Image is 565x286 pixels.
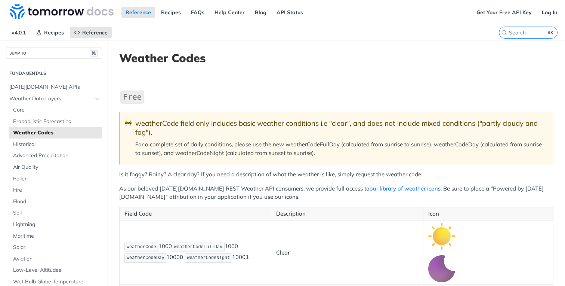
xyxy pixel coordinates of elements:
[13,267,100,274] span: Low-Level Altitudes
[472,7,536,18] a: Get Your Free API Key
[272,7,307,18] a: API Status
[246,253,249,261] strong: 1
[127,255,164,261] span: weatherCodeDay
[13,244,100,251] span: Solar
[13,221,100,228] span: Lightning
[9,253,102,265] a: Aviation
[6,93,102,104] a: Weather Data LayersHide subpages for Weather Data Layers
[121,7,155,18] a: Reference
[428,255,455,282] img: clear_night
[9,83,100,91] span: [DATE][DOMAIN_NAME] APIs
[119,185,553,201] p: As our beloved [DATE][DOMAIN_NAME] REST Weather API consumers, we provide full access to . Be sur...
[9,150,102,161] a: Advanced Precipitation
[13,232,100,240] span: Maritime
[13,141,100,148] span: Historical
[9,207,102,219] a: Soil
[135,119,546,137] div: weatherCode field only includes basic weather conditions i.e "clear", and does not include mixed ...
[13,255,100,263] span: Aviation
[13,186,100,194] span: Fire
[9,196,102,207] a: Flood
[180,253,183,261] strong: 0
[9,173,102,185] a: Pollen
[13,209,100,217] span: Soil
[9,95,92,103] span: Weather Data Layers
[90,50,98,57] span: ⌘/
[9,127,102,139] a: Weather Codes
[428,210,548,218] p: Icon
[32,27,68,38] a: Recipes
[428,223,455,250] img: clear_day
[119,170,553,179] p: Is it foggy? Rainy? A clear day? If you need a description of what the weather is like, simply re...
[174,244,223,250] span: weatherCodeFullDay
[157,7,185,18] a: Recipes
[9,265,102,276] a: Low-Level Altitudes
[13,129,100,137] span: Weather Codes
[44,29,64,36] span: Recipes
[7,27,30,38] span: v4.0.1
[13,175,100,183] span: Pollen
[9,242,102,253] a: Solar
[428,232,455,239] span: Expand image
[13,152,100,159] span: Advanced Precipitation
[9,139,102,150] a: Historical
[82,29,108,36] span: Reference
[276,249,290,256] strong: Clear
[9,162,102,173] a: Air Quality
[6,48,102,59] button: JUMP TO⌘/
[125,119,132,128] span: 🚧
[9,185,102,196] a: Fire
[9,219,102,230] a: Lightning
[9,104,102,116] a: Core
[538,7,561,18] a: Log In
[370,185,441,192] a: our library of weather icons
[135,140,546,157] p: For a complete set of daily conditions, please use the new weatherCodeFullDay (calculated from su...
[546,29,555,36] kbd: ⌘K
[13,106,100,114] span: Core
[13,164,100,171] span: Air Quality
[187,7,209,18] a: FAQs
[119,51,553,65] h1: Weather Codes
[13,198,100,206] span: Flood
[124,242,266,264] p: 1000 1000 1000 1000
[127,244,156,250] span: weatherCode
[276,210,418,218] p: Description
[10,4,114,19] img: Tomorrow.io Weather API Docs
[13,118,100,125] span: Probabilistic Forecasting
[94,96,100,102] button: Hide subpages for Weather Data Layers
[6,70,102,77] h2: Fundamentals
[124,210,266,218] p: Field Code
[501,30,507,36] svg: Search
[13,278,100,286] span: Wet Bulb Globe Temperature
[9,116,102,127] a: Probabilistic Forecasting
[428,265,455,272] span: Expand image
[70,27,112,38] a: Reference
[9,231,102,242] a: Maritime
[251,7,271,18] a: Blog
[210,7,249,18] a: Help Center
[187,255,230,261] span: weatherCodeNight
[6,82,102,93] a: [DATE][DOMAIN_NAME] APIs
